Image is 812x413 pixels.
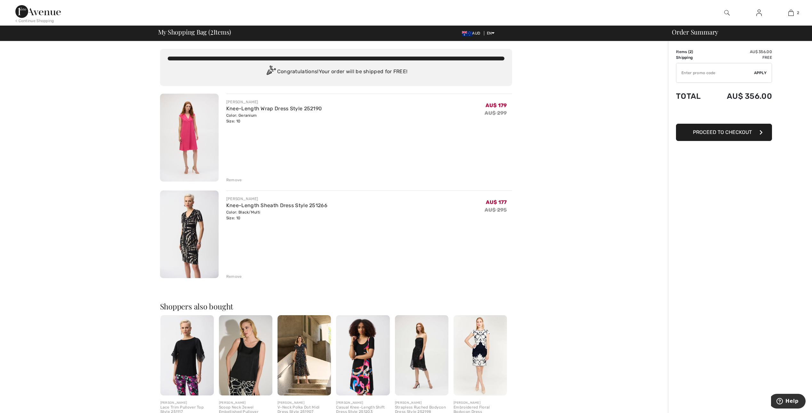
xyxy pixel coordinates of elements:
[676,107,772,121] iframe: PayPal
[485,207,507,213] s: AU$ 295
[676,85,710,107] td: Total
[226,202,327,208] a: Knee-Length Sheath Dress Style 251266
[454,315,507,395] img: Embroidered Floral Bodycon Dress Style 68109U
[710,85,772,107] td: AU$ 356.00
[710,55,772,60] td: Free
[693,129,752,135] span: Proceed to Checkout
[487,31,495,35] span: EN
[226,105,322,112] a: Knee-Length Wrap Dress Style 252190
[797,10,799,16] span: 2
[756,9,762,17] img: My Info
[158,29,231,35] span: My Shopping Bag ( Items)
[454,401,507,405] div: [PERSON_NAME]
[168,66,504,78] div: Congratulations! Your order will be shipped for FREE!
[226,196,327,202] div: [PERSON_NAME]
[676,124,772,141] button: Proceed to Checkout
[226,209,327,221] div: Color: Black/Multi Size: 10
[226,99,322,105] div: [PERSON_NAME]
[226,113,322,124] div: Color: Geranium Size: 10
[775,9,807,17] a: 2
[486,102,507,108] span: AU$ 179
[788,9,794,17] img: My Bag
[15,5,61,18] img: 1ère Avenue
[226,274,242,279] div: Remove
[160,401,214,405] div: [PERSON_NAME]
[264,66,277,78] img: Congratulation2.svg
[462,31,483,35] span: AUD
[210,27,213,35] span: 2
[160,191,219,278] img: Knee-Length Sheath Dress Style 251266
[676,55,710,60] td: Shipping
[754,70,767,76] span: Apply
[710,49,772,55] td: AU$ 356.00
[751,9,767,17] a: Sign In
[486,199,507,205] span: AU$ 177
[15,18,54,24] div: < Continue Shopping
[336,315,390,395] img: Casual Knee-Length Shift Dress Style 251203
[676,49,710,55] td: Items ( )
[485,110,507,116] s: AU$ 299
[160,315,214,395] img: Lace Trim Pullover Top Style 251117
[277,315,331,395] img: V-Neck Polka Dot Midi Dress Style 251907
[395,401,448,405] div: [PERSON_NAME]
[219,315,272,395] img: Scoop Neck Jewel Embellished Pullover Style 253744
[676,63,754,82] input: Promo code
[160,302,512,310] h2: Shoppers also bought
[277,401,331,405] div: [PERSON_NAME]
[724,9,730,17] img: search the website
[689,50,692,54] span: 2
[219,401,272,405] div: [PERSON_NAME]
[160,94,219,182] img: Knee-Length Wrap Dress Style 252190
[395,315,448,395] img: Strapless Ruched Bodycon Dress Style 252198
[336,401,390,405] div: [PERSON_NAME]
[462,31,472,36] img: Australian Dollar
[226,177,242,183] div: Remove
[771,394,806,410] iframe: Opens a widget where you can find more information
[664,29,808,35] div: Order Summary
